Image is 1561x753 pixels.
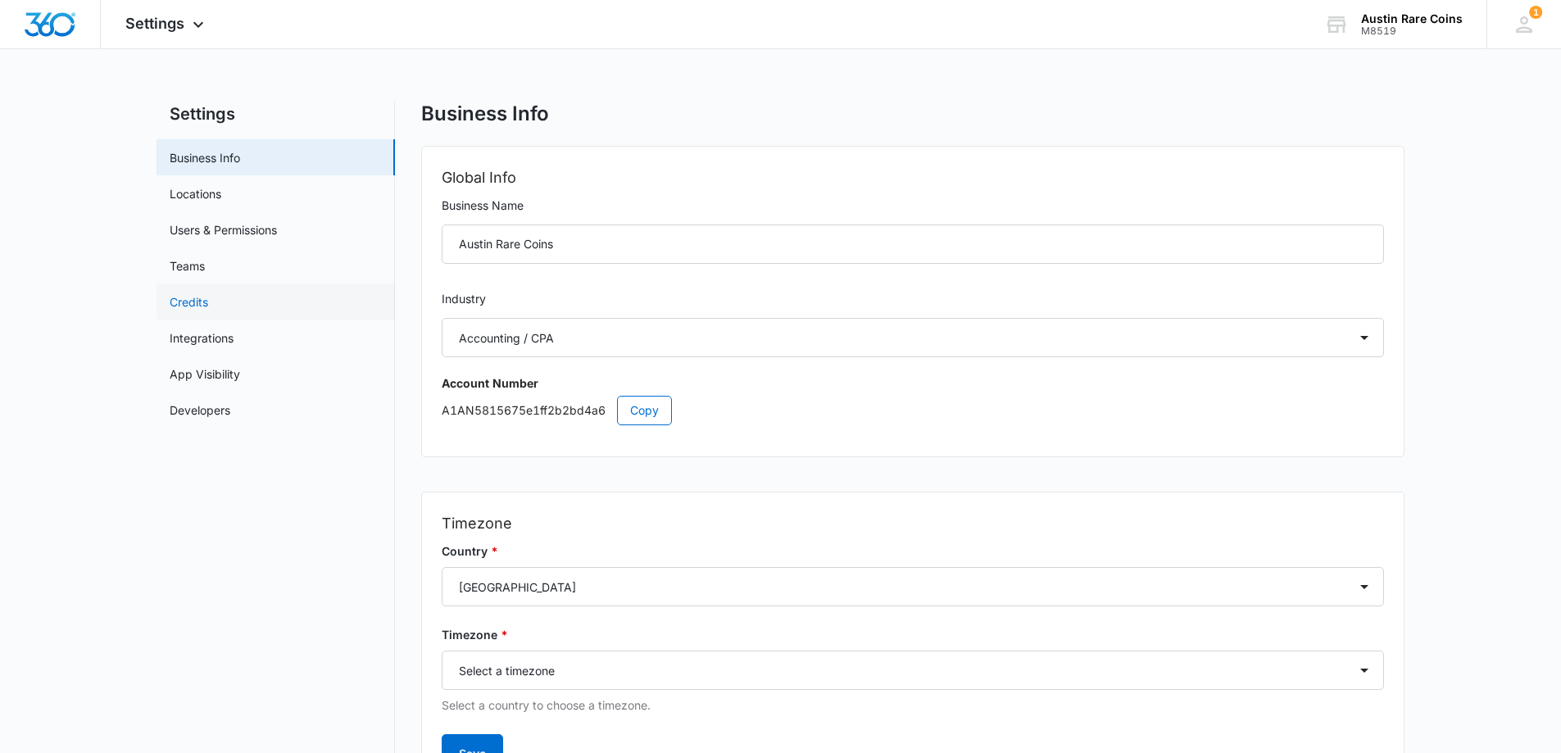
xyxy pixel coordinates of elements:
[170,401,230,419] a: Developers
[170,365,240,383] a: App Visibility
[442,166,1384,189] h2: Global Info
[1529,6,1542,19] span: 1
[442,376,538,390] strong: Account Number
[157,102,395,126] h2: Settings
[1361,12,1463,25] div: account name
[170,149,240,166] a: Business Info
[442,396,1384,425] p: A1AN5815675e1ff2b2bd4a6
[421,102,549,126] h1: Business Info
[1361,25,1463,37] div: account id
[125,15,184,32] span: Settings
[442,542,1384,560] label: Country
[442,626,1384,644] label: Timezone
[617,396,672,425] button: Copy
[442,512,1384,535] h2: Timezone
[442,290,1384,308] label: Industry
[442,197,1384,215] label: Business Name
[170,293,208,311] a: Credits
[170,185,221,202] a: Locations
[1529,6,1542,19] div: notifications count
[442,696,1384,714] p: Select a country to choose a timezone.
[170,257,205,274] a: Teams
[630,401,659,420] span: Copy
[170,329,234,347] a: Integrations
[170,221,277,238] a: Users & Permissions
